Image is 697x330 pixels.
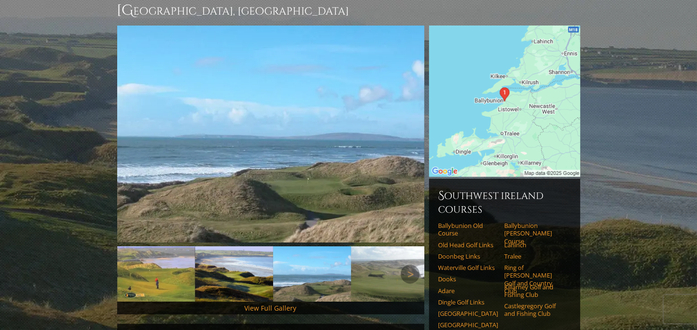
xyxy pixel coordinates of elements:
[439,287,499,295] a: Adare
[439,310,499,317] a: [GEOGRAPHIC_DATA]
[505,252,565,260] a: Tralee
[505,222,565,245] a: Ballybunion [PERSON_NAME] Course
[429,26,580,177] img: Google Map of Sandhill Rd, Ballybunnion, Co. Kerry, Ireland
[439,275,499,283] a: Dooks
[117,1,580,20] h1: [GEOGRAPHIC_DATA], [GEOGRAPHIC_DATA]
[505,241,565,249] a: Lahinch
[505,302,565,318] a: Castlegregory Golf and Fishing Club
[439,241,499,249] a: Old Head Golf Links
[505,283,565,299] a: Killarney Golf and Fishing Club
[439,252,499,260] a: Doonbeg Links
[439,188,571,216] h6: Southwest Ireland Courses
[439,321,499,329] a: [GEOGRAPHIC_DATA]
[401,265,420,284] a: Next
[245,304,297,313] a: View Full Gallery
[439,298,499,306] a: Dingle Golf Links
[439,222,499,237] a: Ballybunion Old Course
[505,264,565,295] a: Ring of [PERSON_NAME] Golf and Country Club
[439,264,499,271] a: Waterville Golf Links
